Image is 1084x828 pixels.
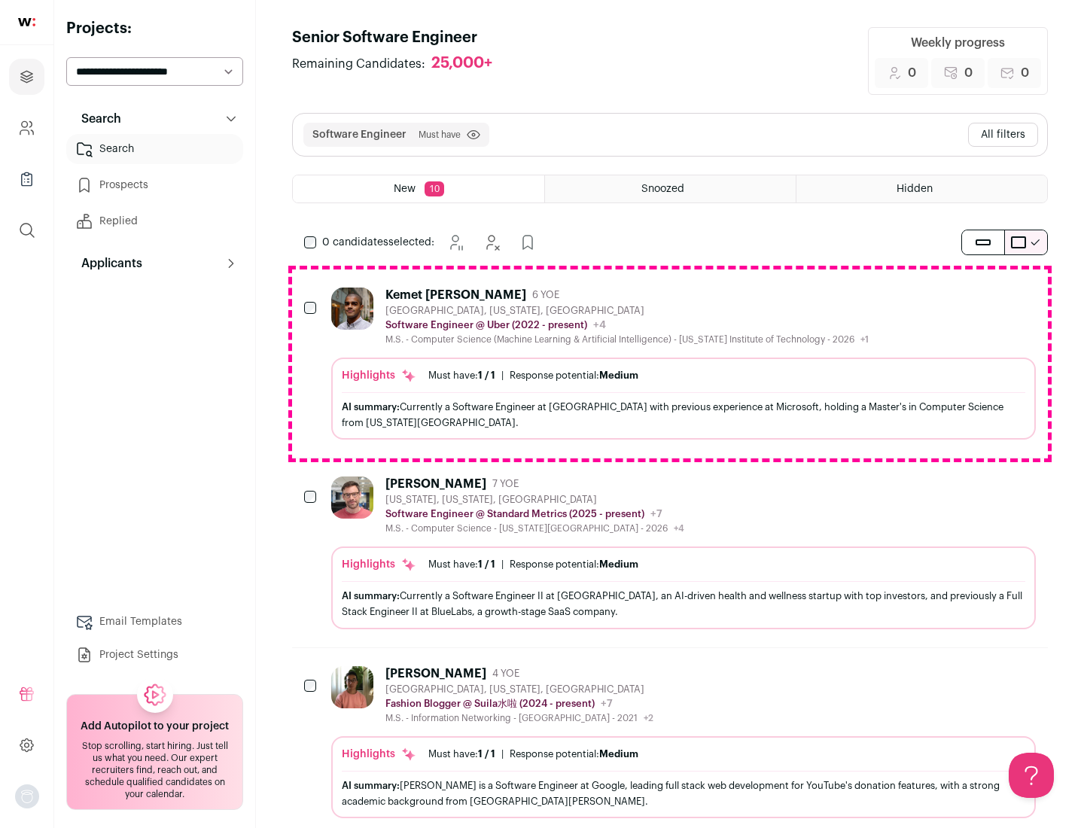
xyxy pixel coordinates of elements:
[292,55,425,73] span: Remaining Candidates:
[66,18,243,39] h2: Projects:
[385,288,526,303] div: Kemet [PERSON_NAME]
[385,666,486,681] div: [PERSON_NAME]
[292,27,507,48] h1: Senior Software Engineer
[394,184,416,194] span: New
[419,129,461,141] span: Must have
[331,288,1036,440] a: Kemet [PERSON_NAME] 6 YOE [GEOGRAPHIC_DATA], [US_STATE], [GEOGRAPHIC_DATA] Software Engineer @ Ub...
[428,748,495,760] div: Must have:
[331,666,1036,818] a: [PERSON_NAME] 4 YOE [GEOGRAPHIC_DATA], [US_STATE], [GEOGRAPHIC_DATA] Fashion Blogger @ Suila水啦 (2...
[66,607,243,637] a: Email Templates
[342,399,1025,431] div: Currently a Software Engineer at [GEOGRAPHIC_DATA] with previous experience at Microsoft, holding...
[908,64,916,82] span: 0
[15,784,39,808] button: Open dropdown
[510,559,638,571] div: Response potential:
[342,778,1025,809] div: [PERSON_NAME] is a Software Engineer at Google, leading full stack web development for YouTube's ...
[428,370,638,382] ul: |
[72,110,121,128] p: Search
[968,123,1038,147] button: All filters
[385,712,653,724] div: M.S. - Information Networking - [GEOGRAPHIC_DATA] - 2021
[650,509,662,519] span: +7
[593,320,606,330] span: +4
[331,476,1036,629] a: [PERSON_NAME] 7 YOE [US_STATE], [US_STATE], [GEOGRAPHIC_DATA] Software Engineer @ Standard Metric...
[440,227,470,257] button: Snooze
[9,161,44,197] a: Company Lists
[385,333,869,346] div: M.S. - Computer Science (Machine Learning & Artificial Intelligence) - [US_STATE] Institute of Te...
[911,34,1005,52] div: Weekly progress
[1009,753,1054,798] iframe: Help Scout Beacon - Open
[342,368,416,383] div: Highlights
[15,784,39,808] img: nopic.png
[428,370,495,382] div: Must have:
[331,476,373,519] img: 0fb184815f518ed3bcaf4f46c87e3bafcb34ea1ec747045ab451f3ffb05d485a
[66,134,243,164] a: Search
[66,694,243,810] a: Add Autopilot to your project Stop scrolling, start hiring. Just tell us what you need. Our exper...
[513,227,543,257] button: Add to Prospects
[601,699,613,709] span: +7
[312,127,406,142] button: Software Engineer
[510,748,638,760] div: Response potential:
[599,749,638,759] span: Medium
[385,522,684,534] div: M.S. - Computer Science - [US_STATE][GEOGRAPHIC_DATA] - 2026
[385,319,587,331] p: Software Engineer @ Uber (2022 - present)
[342,747,416,762] div: Highlights
[964,64,973,82] span: 0
[644,714,653,723] span: +2
[641,184,684,194] span: Snoozed
[385,698,595,710] p: Fashion Blogger @ Suila水啦 (2024 - present)
[510,370,638,382] div: Response potential:
[796,175,1047,202] a: Hidden
[66,170,243,200] a: Prospects
[385,305,869,317] div: [GEOGRAPHIC_DATA], [US_STATE], [GEOGRAPHIC_DATA]
[425,181,444,196] span: 10
[342,591,400,601] span: AI summary:
[66,248,243,279] button: Applicants
[66,104,243,134] button: Search
[342,557,416,572] div: Highlights
[342,781,400,790] span: AI summary:
[431,54,492,73] div: 25,000+
[385,683,653,696] div: [GEOGRAPHIC_DATA], [US_STATE], [GEOGRAPHIC_DATA]
[478,370,495,380] span: 1 / 1
[478,559,495,569] span: 1 / 1
[9,110,44,146] a: Company and ATS Settings
[897,184,933,194] span: Hidden
[72,254,142,272] p: Applicants
[66,640,243,670] a: Project Settings
[492,478,519,490] span: 7 YOE
[860,335,869,344] span: +1
[66,206,243,236] a: Replied
[9,59,44,95] a: Projects
[385,476,486,492] div: [PERSON_NAME]
[385,508,644,520] p: Software Engineer @ Standard Metrics (2025 - present)
[477,227,507,257] button: Hide
[322,235,434,250] span: selected:
[545,175,796,202] a: Snoozed
[674,524,684,533] span: +4
[532,289,559,301] span: 6 YOE
[428,559,495,571] div: Must have:
[81,719,229,734] h2: Add Autopilot to your project
[342,402,400,412] span: AI summary:
[492,668,519,680] span: 4 YOE
[385,494,684,506] div: [US_STATE], [US_STATE], [GEOGRAPHIC_DATA]
[428,748,638,760] ul: |
[342,588,1025,619] div: Currently a Software Engineer II at [GEOGRAPHIC_DATA], an AI-driven health and wellness startup w...
[18,18,35,26] img: wellfound-shorthand-0d5821cbd27db2630d0214b213865d53afaa358527fdda9d0ea32b1df1b89c2c.svg
[331,666,373,708] img: 322c244f3187aa81024ea13e08450523775794405435f85740c15dbe0cd0baab.jpg
[599,559,638,569] span: Medium
[428,559,638,571] ul: |
[599,370,638,380] span: Medium
[322,237,388,248] span: 0 candidates
[478,749,495,759] span: 1 / 1
[76,740,233,800] div: Stop scrolling, start hiring. Just tell us what you need. Our expert recruiters find, reach out, ...
[1021,64,1029,82] span: 0
[331,288,373,330] img: 1d26598260d5d9f7a69202d59cf331847448e6cffe37083edaed4f8fc8795bfe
